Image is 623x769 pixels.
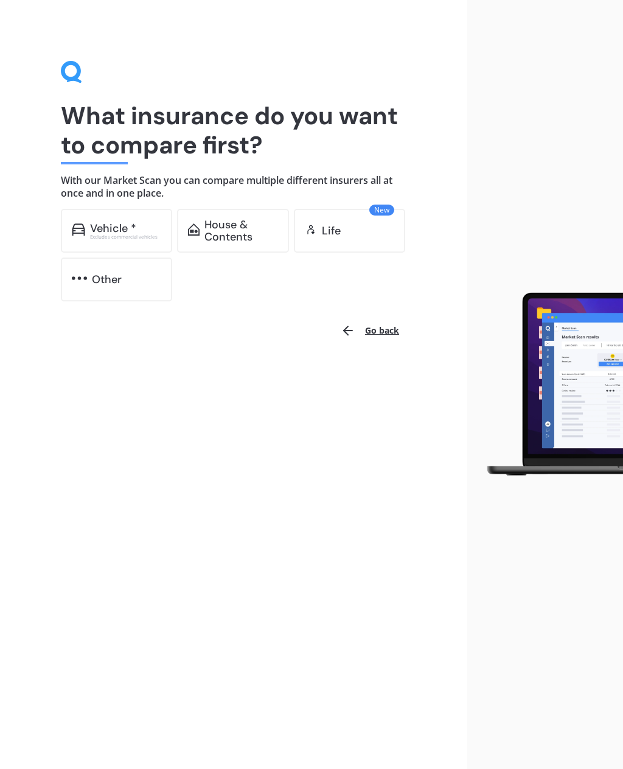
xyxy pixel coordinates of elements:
[92,273,122,286] div: Other
[305,223,317,236] img: life.f720d6a2d7cdcd3ad642.svg
[204,219,278,243] div: House & Contents
[369,205,394,216] span: New
[188,223,200,236] img: home-and-contents.b802091223b8502ef2dd.svg
[61,174,406,199] h4: With our Market Scan you can compare multiple different insurers all at once and in one place.
[72,272,87,284] img: other.81dba5aafe580aa69f38.svg
[477,289,623,480] img: laptop.webp
[90,234,162,239] div: Excludes commercial vehicles
[333,316,406,345] button: Go back
[322,225,341,237] div: Life
[61,101,406,160] h1: What insurance do you want to compare first?
[90,222,136,234] div: Vehicle *
[72,223,85,236] img: car.f15378c7a67c060ca3f3.svg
